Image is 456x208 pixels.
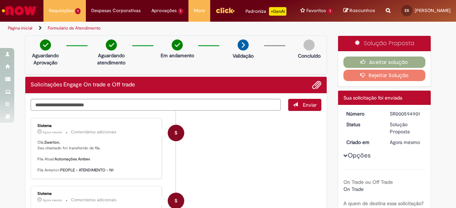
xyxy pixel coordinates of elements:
[327,8,333,14] span: 1
[390,121,423,135] div: Solução Proposta
[415,7,451,14] span: [PERSON_NAME]
[338,36,431,51] div: Solução Proposta
[341,110,385,117] dt: Número
[48,25,100,31] a: Formulário de Atendimento
[40,39,51,50] img: check-circle-green.png
[1,4,37,18] img: ServiceNow
[31,99,281,111] textarea: Digite sua mensagem aqui...
[45,140,59,145] b: Ewerton
[312,80,321,90] button: Adicionar anexos
[37,140,156,173] p: Olá, , Seu chamado foi transferido de fila. Fila Atual: Fila Anterior:
[37,192,156,196] div: Sistema
[106,39,117,50] img: check-circle-green.png
[31,82,135,88] h2: Solicitações Engage On trade e Off trade Histórico de tíquete
[168,125,184,141] div: System
[343,95,402,101] span: Sua solicitação foi enviada
[55,156,90,162] b: Automações Ambev
[71,129,116,135] small: Comentários adicionais
[91,7,141,14] span: Despesas Corporativas
[43,130,62,134] time: 30/09/2025 15:26:36
[343,7,375,14] a: Rascunhos
[5,22,299,35] ul: Trilhas de página
[151,7,177,14] span: Aprovações
[349,7,375,14] span: Rascunhos
[71,197,116,203] small: Comentários adicionais
[233,52,254,59] p: Validação
[238,39,249,50] img: arrow-next.png
[49,7,74,14] span: Requisições
[303,102,317,108] span: Enviar
[75,8,81,14] span: 1
[298,52,321,59] p: Concluído
[304,39,315,50] img: img-circle-grey.png
[269,7,286,16] p: +GenAi
[37,124,156,128] div: Sistema
[343,179,393,185] b: On Trade ou Off Trade
[306,7,326,14] span: Favoritos
[178,8,183,14] span: 1
[390,110,423,117] div: SR000594901
[390,139,420,145] span: Agora mesmo
[8,25,32,31] a: Página inicial
[341,139,385,146] dt: Criado em
[43,198,62,202] time: 30/09/2025 15:26:31
[60,167,114,173] b: PEOPLE - ATENDIMENTO - N1
[390,139,423,146] div: 30/09/2025 15:26:23
[341,121,385,128] dt: Status
[343,57,426,68] button: Aceitar solução
[43,130,62,134] span: Agora mesmo
[43,198,62,202] span: Agora mesmo
[405,8,409,13] span: ES
[245,7,286,16] div: Padroniza
[175,124,177,142] span: S
[172,39,183,50] img: check-circle-green.png
[343,70,426,81] button: Rejeitar Solução
[216,5,235,16] img: click_logo_yellow_360x200.png
[390,139,420,145] time: 30/09/2025 15:26:23
[288,99,321,111] button: Enviar
[28,52,63,66] p: Aguardando Aprovação
[343,186,364,192] span: On Trade
[194,7,205,14] span: More
[161,52,194,59] p: Em andamento
[94,52,129,66] p: Aguardando atendimento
